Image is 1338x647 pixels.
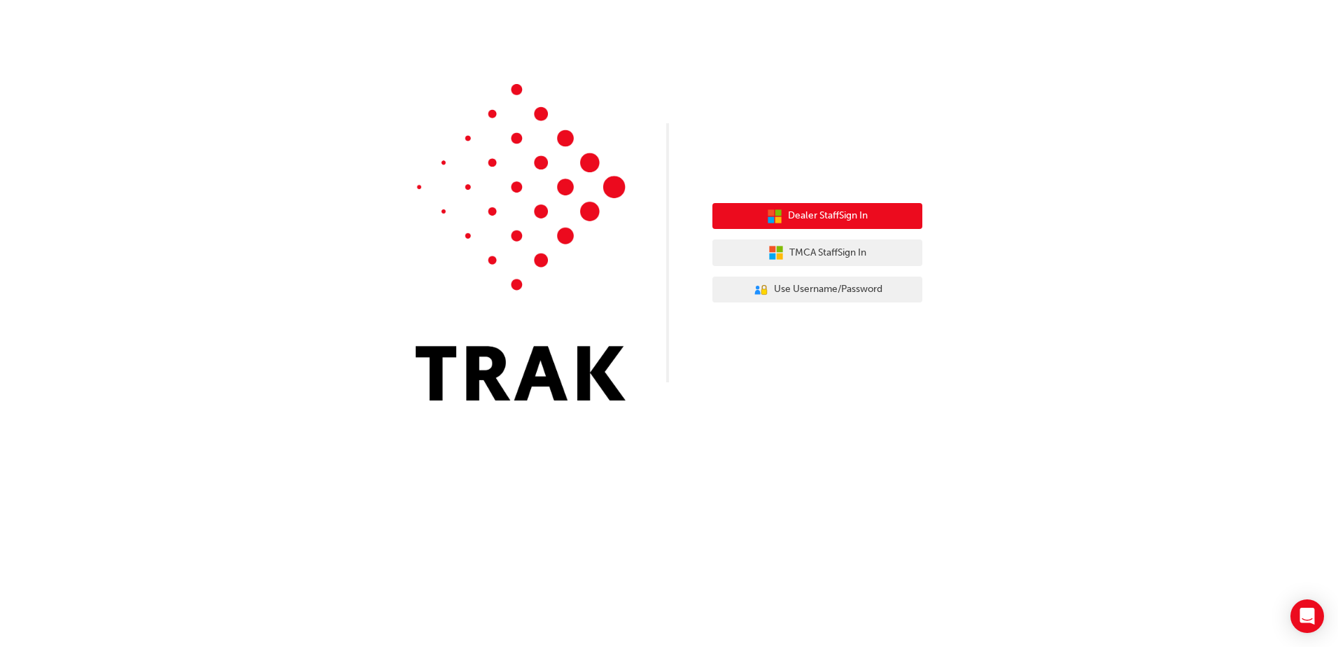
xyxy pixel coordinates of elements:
[712,277,922,303] button: Use Username/Password
[712,203,922,230] button: Dealer StaffSign In
[1290,599,1324,633] div: Open Intercom Messenger
[712,239,922,266] button: TMCA StaffSign In
[789,245,866,261] span: TMCA Staff Sign In
[416,84,626,401] img: Trak
[774,281,882,298] span: Use Username/Password
[788,208,868,224] span: Dealer Staff Sign In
